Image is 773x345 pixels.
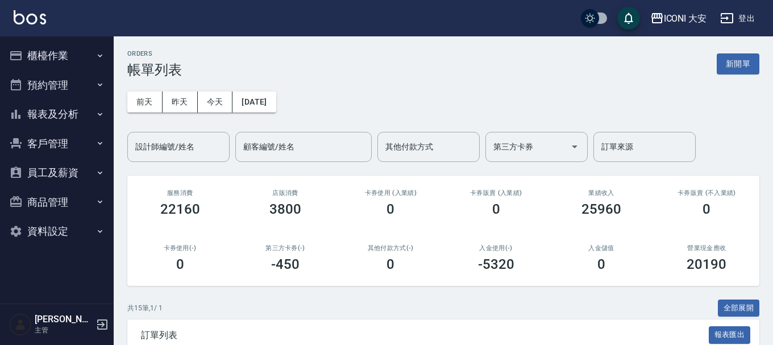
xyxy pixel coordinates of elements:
a: 報表匯出 [709,329,751,340]
button: [DATE] [232,92,276,113]
button: save [617,7,640,30]
h3: -450 [271,256,300,272]
button: 商品管理 [5,188,109,217]
button: 昨天 [163,92,198,113]
h2: ORDERS [127,50,182,57]
h2: 卡券使用(-) [141,244,219,252]
h2: 卡券販賣 (不入業績) [668,189,746,197]
h3: 22160 [160,201,200,217]
h3: 20190 [687,256,726,272]
h3: 0 [597,256,605,272]
h2: 店販消費 [246,189,324,197]
a: 新開單 [717,58,759,69]
button: 全部展開 [718,300,760,317]
h3: 0 [703,201,710,217]
button: 登出 [716,8,759,29]
img: Person [9,313,32,336]
button: 今天 [198,92,233,113]
button: 資料設定 [5,217,109,246]
h2: 卡券使用 (入業績) [352,189,430,197]
h2: 第三方卡券(-) [246,244,324,252]
button: 新開單 [717,53,759,74]
button: ICONI 大安 [646,7,712,30]
h2: 卡券販賣 (入業績) [457,189,535,197]
p: 共 15 筆, 1 / 1 [127,303,163,313]
p: 主管 [35,325,93,335]
h3: 帳單列表 [127,62,182,78]
h2: 營業現金應收 [668,244,746,252]
span: 訂單列表 [141,330,709,341]
button: 前天 [127,92,163,113]
button: 報表及分析 [5,99,109,129]
button: 客戶管理 [5,129,109,159]
h3: 25960 [581,201,621,217]
h3: 0 [176,256,184,272]
h2: 入金儲值 [562,244,640,252]
button: 預約管理 [5,70,109,100]
h3: 0 [386,256,394,272]
h3: 3800 [269,201,301,217]
button: 櫃檯作業 [5,41,109,70]
h3: 服務消費 [141,189,219,197]
button: 報表匯出 [709,326,751,344]
h2: 業績收入 [562,189,640,197]
h5: [PERSON_NAME] [35,314,93,325]
img: Logo [14,10,46,24]
button: 員工及薪資 [5,158,109,188]
div: ICONI 大安 [664,11,707,26]
h3: -5320 [478,256,514,272]
h3: 0 [492,201,500,217]
h2: 其他付款方式(-) [352,244,430,252]
h2: 入金使用(-) [457,244,535,252]
button: Open [566,138,584,156]
h3: 0 [386,201,394,217]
